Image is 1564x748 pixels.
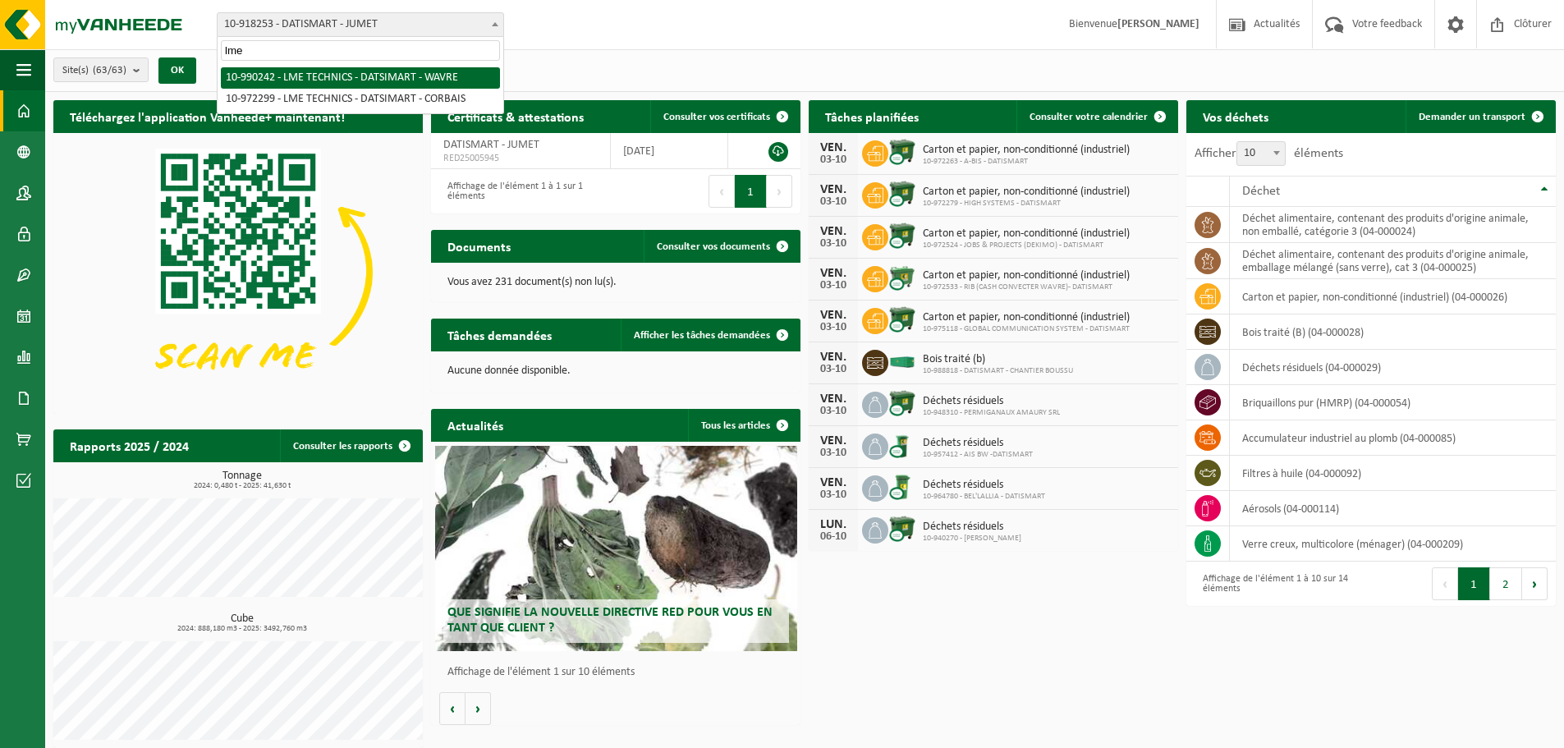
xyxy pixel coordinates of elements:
td: carton et papier, non-conditionné (industriel) (04-000026) [1230,279,1556,314]
div: Affichage de l'élément 1 à 10 sur 14 éléments [1195,566,1363,602]
span: 10-972263 - A-BIS - DATISMART [923,157,1130,167]
span: 10-918253 - DATISMART - JUMET [218,13,503,36]
button: OK [158,57,196,84]
button: Previous [1432,567,1458,600]
span: 10-972279 - HIGH SYSTEMS - DATISMART [923,199,1130,209]
div: 03-10 [817,364,850,375]
span: Déchets résiduels [923,395,1060,408]
h2: Tâches planifiées [809,100,935,132]
a: Afficher les tâches demandées [621,319,799,351]
span: 10-972524 - JOBS & PROJECTS (DEKIMO) - DATISMART [923,241,1130,250]
span: 2024: 0,480 t - 2025: 41,630 t [62,482,423,490]
span: Site(s) [62,58,126,83]
p: Vous avez 231 document(s) non lu(s). [447,277,784,288]
div: VEN. [817,267,850,280]
img: WB-1100-CU [888,515,916,543]
p: Affichage de l'élément 1 sur 10 éléments [447,667,792,678]
td: déchet alimentaire, contenant des produits d'origine animale, non emballé, catégorie 3 (04-000024) [1230,207,1556,243]
td: accumulateur industriel au plomb (04-000085) [1230,420,1556,456]
div: 03-10 [817,154,850,166]
a: Consulter votre calendrier [1016,100,1176,133]
span: Consulter vos certificats [663,112,770,122]
button: Next [1522,567,1548,600]
h2: Vos déchets [1186,100,1285,132]
span: 10 [1237,142,1285,165]
span: Consulter vos documents [657,241,770,252]
div: 03-10 [817,196,850,208]
label: Afficher éléments [1195,147,1343,160]
span: 10-988818 - DATISMART - CHANTIER BOUSSU [923,366,1073,376]
span: 10-948310 - PERMIGANAUX AMAURY SRL [923,408,1060,418]
img: WB-1100-CU [888,389,916,417]
button: 2 [1490,567,1522,600]
span: Déchet [1242,185,1280,198]
td: aérosols (04-000114) [1230,491,1556,526]
li: 10-990242 - LME TECHNICS - DATSIMART - WAVRE [221,67,500,89]
a: Consulter vos documents [644,230,799,263]
h3: Cube [62,613,423,633]
span: Carton et papier, non-conditionné (industriel) [923,186,1130,199]
button: Next [767,175,792,208]
span: RED25005945 [443,152,598,165]
img: WB-0660-CU [888,264,916,291]
span: 2024: 888,180 m3 - 2025: 3492,760 m3 [62,625,423,633]
span: Carton et papier, non-conditionné (industriel) [923,311,1130,324]
h2: Tâches demandées [431,319,568,351]
button: Previous [709,175,735,208]
span: Déchets résiduels [923,479,1045,492]
img: HK-XC-30-GN-00 [888,354,916,369]
div: 03-10 [817,280,850,291]
p: Aucune donnée disponible. [447,365,784,377]
span: 10-975118 - GLOBAL COMMUNICATION SYSTEM - DATISMART [923,324,1130,334]
div: VEN. [817,434,850,447]
span: Carton et papier, non-conditionné (industriel) [923,269,1130,282]
img: WB-0140-CU [888,431,916,459]
strong: [PERSON_NAME] [1117,18,1199,30]
td: verre creux, multicolore (ménager) (04-000209) [1230,526,1556,562]
div: VEN. [817,476,850,489]
div: 03-10 [817,238,850,250]
div: 03-10 [817,447,850,459]
img: WB-0240-CU [888,473,916,501]
button: Vorige [439,692,466,725]
img: WB-1100-CU [888,305,916,333]
a: Consulter les rapports [280,429,421,462]
span: 10-918253 - DATISMART - JUMET [217,12,504,37]
img: WB-1100-CU [888,138,916,166]
span: Déchets résiduels [923,521,1021,534]
td: [DATE] [611,133,728,169]
div: VEN. [817,309,850,322]
td: déchets résiduels (04-000029) [1230,350,1556,385]
div: VEN. [817,183,850,196]
span: 10-964780 - BEL'LALLIA - DATISMART [923,492,1045,502]
button: 1 [735,175,767,208]
div: VEN. [817,225,850,238]
span: DATISMART - JUMET [443,139,539,151]
button: 1 [1458,567,1490,600]
div: 03-10 [817,406,850,417]
span: 10-940270 - [PERSON_NAME] [923,534,1021,544]
span: 10-972533 - RIB (CASH CONVECTER WAVRE)- DATISMART [923,282,1130,292]
a: Consulter vos certificats [650,100,799,133]
count: (63/63) [93,65,126,76]
td: déchet alimentaire, contenant des produits d'origine animale, emballage mélangé (sans verre), cat... [1230,243,1556,279]
div: VEN. [817,392,850,406]
h2: Documents [431,230,527,262]
a: Tous les articles [688,409,799,442]
span: 10-957412 - AIS BW -DATISMART [923,450,1033,460]
td: filtres à huile (04-000092) [1230,456,1556,491]
span: Bois traité (b) [923,353,1073,366]
div: VEN. [817,351,850,364]
span: 10 [1236,141,1286,166]
div: 06-10 [817,531,850,543]
span: Carton et papier, non-conditionné (industriel) [923,144,1130,157]
h2: Certificats & attestations [431,100,600,132]
td: bois traité (B) (04-000028) [1230,314,1556,350]
span: Déchets résiduels [923,437,1033,450]
span: Afficher les tâches demandées [634,330,770,341]
button: Volgende [466,692,491,725]
img: WB-1100-CU [888,180,916,208]
span: Demander un transport [1419,112,1525,122]
button: Site(s)(63/63) [53,57,149,82]
h2: Téléchargez l'application Vanheede+ maintenant! [53,100,361,132]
